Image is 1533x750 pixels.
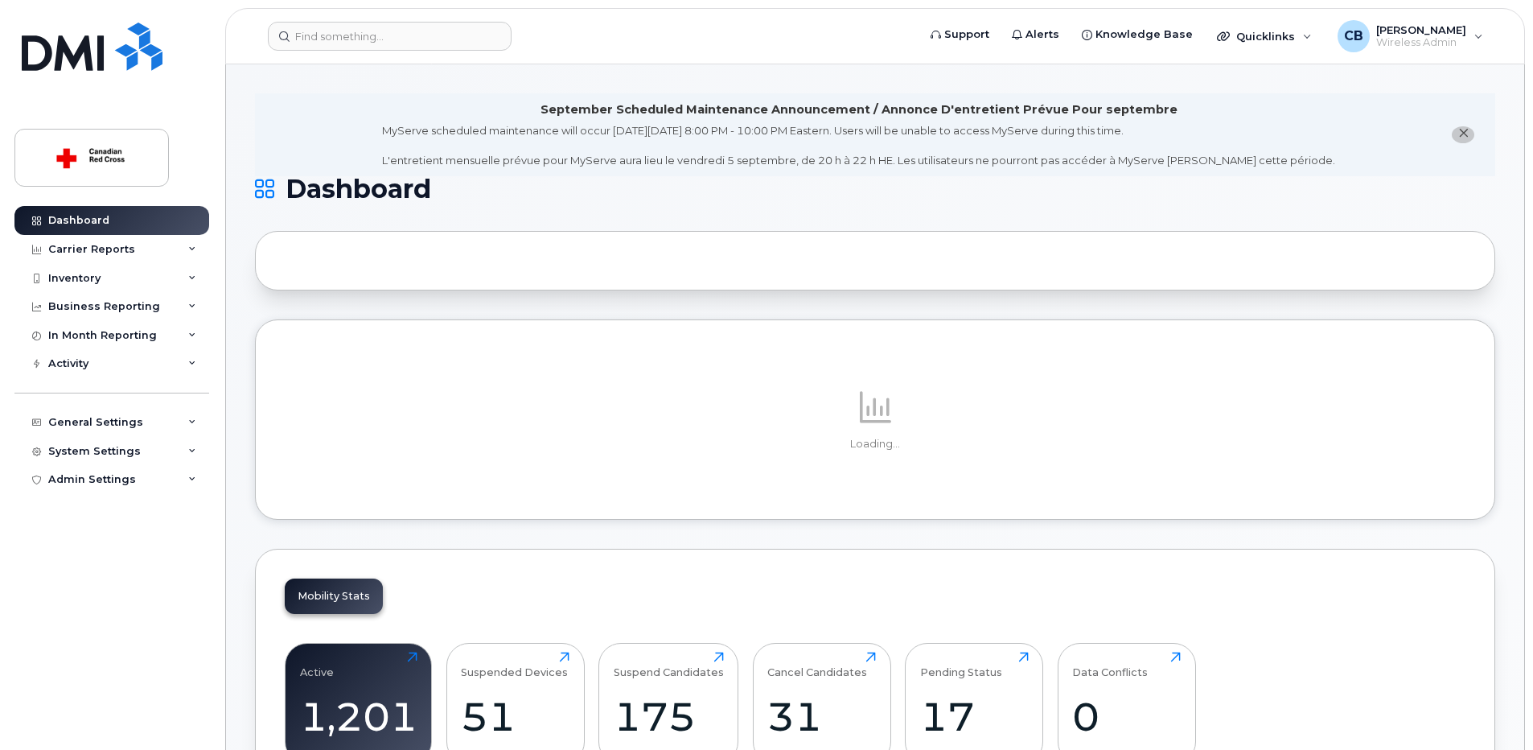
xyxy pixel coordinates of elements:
div: 17 [920,693,1029,740]
div: MyServe scheduled maintenance will occur [DATE][DATE] 8:00 PM - 10:00 PM Eastern. Users will be u... [382,123,1335,168]
div: Pending Status [920,652,1002,678]
button: close notification [1452,126,1474,143]
span: Dashboard [286,177,431,201]
div: 31 [767,693,876,740]
div: Active [300,652,334,678]
div: 175 [614,693,724,740]
div: September Scheduled Maintenance Announcement / Annonce D'entretient Prévue Pour septembre [540,101,1177,118]
div: 0 [1072,693,1181,740]
div: Suspended Devices [461,652,568,678]
div: 51 [461,693,569,740]
div: Suspend Candidates [614,652,724,678]
div: 1,201 [300,693,417,740]
p: Loading... [285,437,1465,451]
div: Cancel Candidates [767,652,867,678]
div: Data Conflicts [1072,652,1148,678]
